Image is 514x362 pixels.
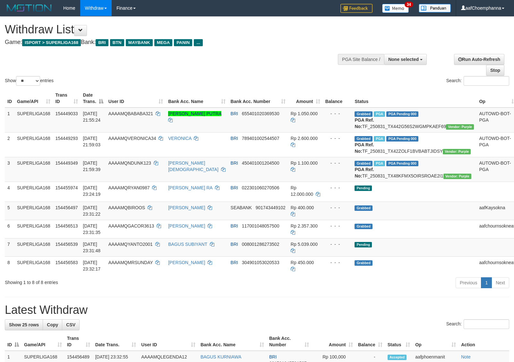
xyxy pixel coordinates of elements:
[352,108,476,133] td: TF_250831_TX442G56S2WGMPKAEF69
[338,54,384,65] div: PGA Site Balance /
[374,136,385,142] span: Marked by aafheankoy
[56,223,78,228] span: 154456513
[5,39,336,46] h4: Game: Bank:
[443,174,471,179] span: Vendor URL: https://trx4.1velocity.biz
[166,89,228,108] th: Bank Acc. Name: activate to sort column ascending
[47,322,58,327] span: Copy
[83,205,101,217] span: [DATE] 23:31:22
[110,39,124,46] span: BTN
[14,89,53,108] th: Game/API: activate to sort column ascending
[446,124,474,130] span: Vendor URL: https://trx4.1velocity.biz
[56,242,78,247] span: 154456539
[22,39,81,46] span: ISPORT > SUPERLIGA168
[325,259,350,266] div: - - -
[5,319,43,330] a: Show 25 rows
[231,111,238,116] span: BRI
[56,205,78,210] span: 154456497
[242,260,279,265] span: Copy 304901053020533 to clipboard
[325,135,350,142] div: - - -
[108,223,154,228] span: AAAAMQGACOR3613
[486,65,504,76] a: Stop
[168,160,218,172] a: [PERSON_NAME][DEMOGRAPHIC_DATA]
[242,160,279,166] span: Copy 450401001204500 to clipboard
[14,202,53,220] td: SUPERLIGA168
[56,260,78,265] span: 154456583
[5,23,336,36] h1: Withdraw List
[62,319,80,330] a: CSV
[456,277,481,288] a: Previous
[242,185,279,190] span: Copy 022301060270506 to clipboard
[231,242,238,247] span: BRI
[242,136,279,141] span: Copy 789401002544507 to clipboard
[83,136,101,147] span: [DATE] 21:59:03
[5,157,14,182] td: 3
[291,223,318,228] span: Rp 2.357.300
[56,185,78,190] span: 154455974
[267,332,312,351] th: Bank Acc. Number: activate to sort column ascending
[66,322,75,327] span: CSV
[388,57,419,62] span: None selected
[96,39,108,46] span: BRI
[16,76,40,86] select: Showentries
[5,132,14,157] td: 2
[356,332,385,351] th: Balance: activate to sort column ascending
[231,205,252,210] span: SEABANK
[255,205,285,210] span: Copy 901743449102 to clipboard
[83,111,101,123] span: [DATE] 21:55:24
[5,182,14,202] td: 4
[14,157,53,182] td: SUPERLIGA168
[386,136,418,142] span: PGA Pending
[83,160,101,172] span: [DATE] 21:59:39
[385,332,413,351] th: Status: activate to sort column ascending
[201,354,241,359] a: BAGUS KURNIAWA
[355,142,374,154] b: PGA Ref. No:
[288,89,323,108] th: Amount: activate to sort column ascending
[464,319,509,329] input: Search:
[242,242,279,247] span: Copy 008001286273502 to clipboard
[108,136,156,141] span: AAAAMQVERONICA34
[355,224,373,229] span: Grabbed
[5,332,21,351] th: ID: activate to sort column descending
[56,160,78,166] span: 154449349
[231,185,238,190] span: BRI
[231,160,238,166] span: BRI
[106,89,166,108] th: User ID: activate to sort column ascending
[9,322,39,327] span: Show 25 rows
[291,185,313,197] span: Rp 12.000.000
[83,260,101,271] span: [DATE] 23:32:17
[231,223,238,228] span: BRI
[93,332,139,351] th: Date Trans.: activate to sort column ascending
[458,332,509,351] th: Action
[14,220,53,238] td: SUPERLIGA168
[325,110,350,117] div: - - -
[446,319,509,329] label: Search:
[168,111,221,116] a: [PERSON_NAME] PUTRA
[5,89,14,108] th: ID
[492,277,509,288] a: Next
[108,260,153,265] span: AAAAMQMRSUNDAY
[5,3,54,13] img: MOTION_logo.png
[443,149,471,154] span: Vendor URL: https://trx4.1velocity.biz
[231,260,238,265] span: BRI
[382,4,409,13] img: Button%20Memo.svg
[291,136,318,141] span: Rp 2.600.000
[108,205,145,210] span: AAAAMQBIROOS
[291,242,318,247] span: Rp 5.039.000
[21,332,64,351] th: Game/API: activate to sort column ascending
[384,54,427,65] button: None selected
[56,111,78,116] span: 154449033
[291,111,318,116] span: Rp 1.050.000
[355,161,373,166] span: Grabbed
[198,332,267,351] th: Bank Acc. Name: activate to sort column ascending
[5,76,54,86] label: Show entries
[355,185,372,191] span: Pending
[355,205,373,211] span: Grabbed
[126,39,153,46] span: MAYBANK
[168,242,207,247] a: BAGUS SUBIYANT
[352,157,476,182] td: TF_250831_TX48KFMX5OIRSROAE2I1
[242,223,279,228] span: Copy 117001048057500 to clipboard
[108,111,153,116] span: AAAAMQBABABA321
[355,117,374,129] b: PGA Ref. No:
[446,76,509,86] label: Search:
[355,136,373,142] span: Grabbed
